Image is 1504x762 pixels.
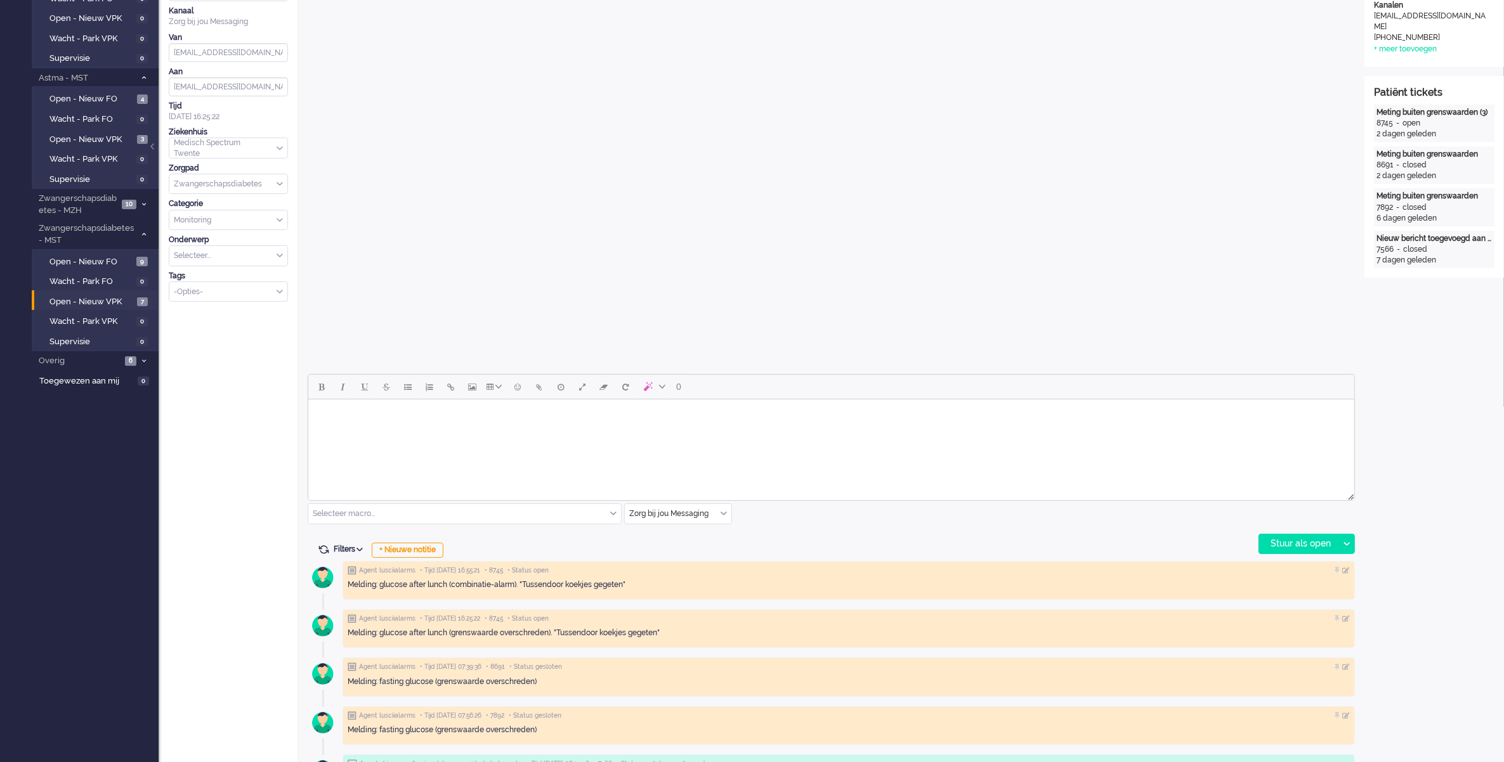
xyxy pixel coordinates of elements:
button: Bold [311,376,332,397]
span: Wacht - Park FO [49,113,133,126]
div: Tags [169,271,288,281]
span: Filters [334,545,367,553]
span: 6 [125,356,136,366]
button: Add attachment [528,376,550,397]
div: Onderwerp [169,235,288,245]
span: Supervisie [49,174,133,186]
div: closed [1403,160,1427,171]
span: Overig [37,355,121,367]
span: 0 [136,14,148,23]
div: Zorg bij jou Messaging [169,16,288,27]
div: Meting buiten grenswaarden [1376,191,1492,202]
div: Tijd [169,101,288,112]
div: Van [169,32,288,43]
span: Agent lusciialarms [359,614,415,623]
div: Kanaal [169,6,288,16]
span: Open - Nieuw VPK [49,13,133,25]
span: 0 [136,337,148,347]
div: Melding: glucose after lunch (combinatie-alarm). "Tussendoor koekjes gegeten" [348,579,1350,590]
span: 3 [137,135,148,145]
button: Clear formatting [593,376,615,397]
span: • Tijd [DATE] 16:55:21 [420,566,480,575]
img: avatar [307,562,339,593]
span: Agent lusciialarms [359,566,415,575]
div: open [1403,118,1420,129]
div: Melding: fasting glucose (grenswaarde overschreden) [348,725,1350,735]
span: Wacht - Park VPK [49,33,133,45]
span: • 8691 [486,662,505,671]
img: avatar [307,610,339,642]
button: Strikethrough [376,376,397,397]
span: Wacht - Park FO [49,276,133,288]
span: • Tijd [DATE] 07:56:26 [420,711,481,720]
button: Table [483,376,507,397]
div: Ziekenhuis [169,127,288,138]
span: Astma - MST [37,72,135,84]
div: [EMAIL_ADDRESS][DOMAIN_NAME] [1374,11,1488,32]
span: • Status gesloten [509,662,562,671]
span: Open - Nieuw VPK [49,296,134,308]
a: Wacht - Park FO 0 [37,112,157,126]
span: 0 [136,54,148,63]
div: - [1394,244,1403,255]
div: Stuur als open [1259,534,1338,553]
span: 9 [136,257,148,266]
img: ic_note_grey.svg [348,566,356,575]
div: Zorgpad [169,163,288,174]
div: Select Tags [169,281,288,302]
span: • 7892 [486,711,504,720]
a: Wacht - Park FO 0 [37,274,157,288]
div: 2 dagen geleden [1376,129,1492,139]
span: 0 [136,317,148,326]
span: 0 [136,155,148,164]
button: Numbered list [419,376,440,397]
span: • Status gesloten [509,711,561,720]
a: Supervisie 0 [37,172,157,186]
div: + Nieuwe notitie [372,543,443,558]
div: - [1393,118,1403,129]
div: Melding: fasting glucose (grenswaarde overschreden) [348,676,1350,687]
button: Insert/edit image [462,376,483,397]
span: Open - Nieuw FO [49,93,134,105]
button: Emoticons [507,376,528,397]
button: Fullscreen [572,376,593,397]
span: • 8745 [485,566,503,575]
span: Agent lusciialarms [359,711,415,720]
div: - [1393,202,1403,213]
div: Aan [169,67,288,77]
button: Bullet list [397,376,419,397]
img: avatar [307,658,339,690]
span: 0 [136,34,148,44]
a: Toegewezen aan mij 0 [37,373,159,387]
a: Open - Nieuw VPK 7 [37,294,157,308]
a: Wacht - Park VPK 0 [37,152,157,165]
div: 8745 [1376,118,1393,129]
div: Melding: glucose after lunch (grenswaarde overschreden). "Tussendoor koekjes gegeten" [348,628,1350,638]
div: - [1393,160,1403,171]
span: 0 [138,377,149,386]
div: 7566 [1376,244,1394,255]
button: Delay message [550,376,572,397]
div: closed [1403,244,1427,255]
span: • 8745 [485,614,503,623]
div: Patiënt tickets [1374,86,1494,100]
div: Meting buiten grenswaarden (3) [1376,107,1492,118]
div: Resize [1344,489,1354,500]
span: Wacht - Park VPK [49,316,133,328]
a: Supervisie 0 [37,51,157,65]
div: [DATE] 16:25:22 [169,101,288,122]
span: Supervisie [49,336,133,348]
span: 0 [676,382,681,392]
a: Open - Nieuw FO 9 [37,254,157,268]
span: 0 [136,115,148,124]
button: Underline [354,376,376,397]
div: Meting buiten grenswaarden [1376,149,1492,160]
div: 2 dagen geleden [1376,171,1492,181]
iframe: Rich Text Area [308,399,1354,489]
span: 4 [137,94,148,104]
button: Insert/edit link [440,376,462,397]
button: Reset content [615,376,636,397]
span: Open - Nieuw VPK [49,134,134,146]
a: Wacht - Park VPK 0 [37,31,157,45]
